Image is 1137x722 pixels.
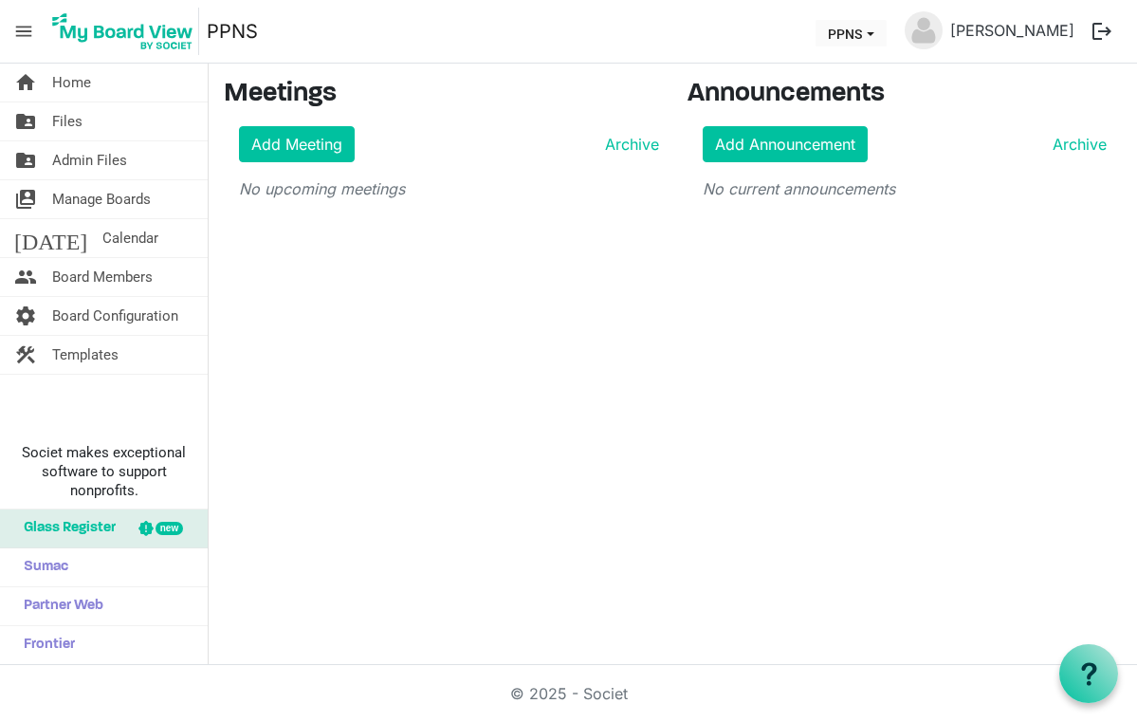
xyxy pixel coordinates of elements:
span: Glass Register [14,509,116,547]
span: Manage Boards [52,180,151,218]
span: Board Configuration [52,297,178,335]
p: No current announcements [703,177,1108,200]
a: [PERSON_NAME] [943,11,1082,49]
span: menu [6,13,42,49]
span: Frontier [14,626,75,664]
a: Archive [1045,133,1107,156]
span: people [14,258,37,296]
span: folder_shared [14,102,37,140]
img: My Board View Logo [46,8,199,55]
span: Calendar [102,219,158,257]
span: settings [14,297,37,335]
span: home [14,64,37,102]
span: Sumac [14,548,68,586]
a: Add Meeting [239,126,355,162]
span: [DATE] [14,219,87,257]
span: folder_shared [14,141,37,179]
a: Archive [597,133,659,156]
p: No upcoming meetings [239,177,659,200]
a: My Board View Logo [46,8,207,55]
img: no-profile-picture.svg [905,11,943,49]
span: Home [52,64,91,102]
span: switch_account [14,180,37,218]
h3: Meetings [224,79,659,111]
button: PPNS dropdownbutton [816,20,887,46]
h3: Announcements [688,79,1123,111]
span: construction [14,336,37,374]
div: new [156,522,183,535]
span: Templates [52,336,119,374]
a: Add Announcement [703,126,868,162]
button: logout [1082,11,1122,51]
a: © 2025 - Societ [510,684,628,703]
span: Admin Files [52,141,127,179]
span: Partner Web [14,587,103,625]
span: Files [52,102,83,140]
span: Societ makes exceptional software to support nonprofits. [9,443,199,500]
span: Board Members [52,258,153,296]
a: PPNS [207,12,258,50]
